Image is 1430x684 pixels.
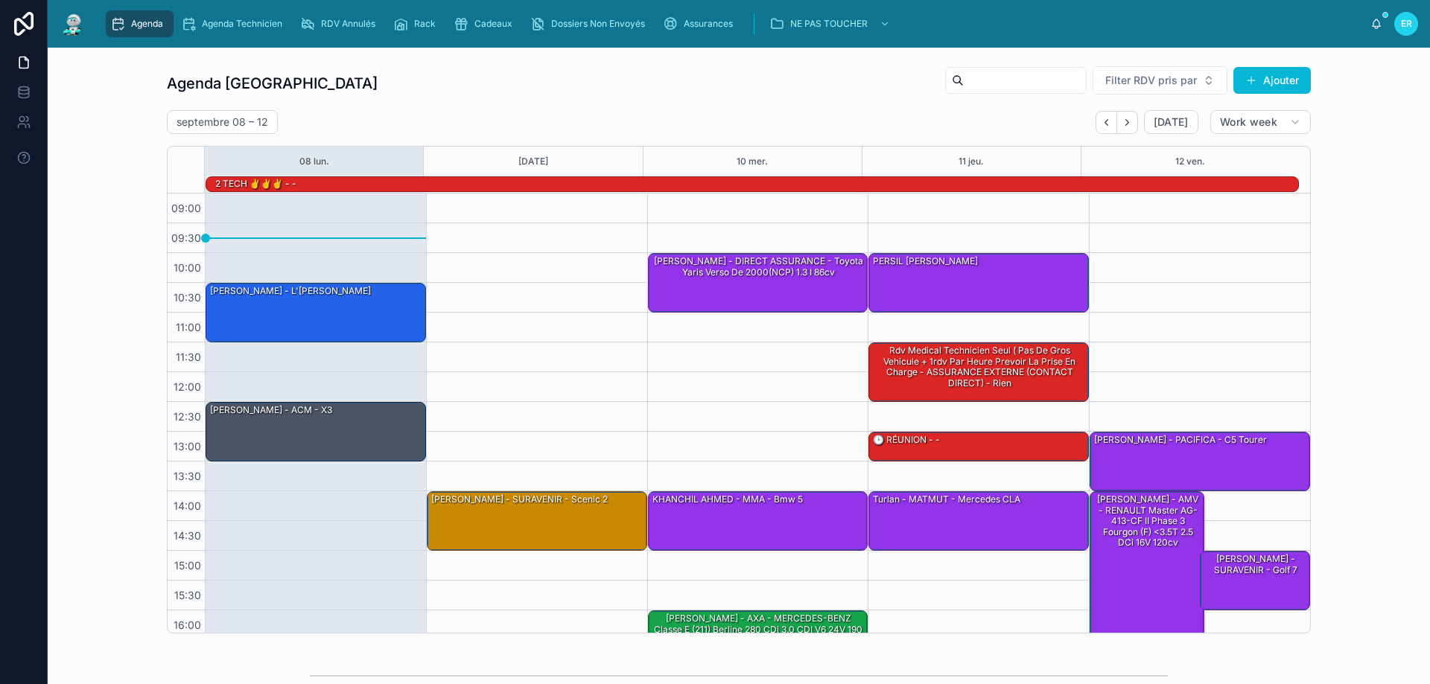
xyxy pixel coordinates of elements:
button: Back [1096,111,1117,134]
div: [PERSON_NAME] - ACM - X3 [209,403,334,417]
div: rdv medical technicien seul ( pas de gros vehicule + 1rdv par heure prevoir la prise en charge - ... [869,343,1088,401]
span: Rack [414,18,436,30]
div: [PERSON_NAME] - L'[PERSON_NAME] [206,284,425,342]
button: 11 jeu. [959,147,984,176]
span: NE PAS TOUCHER [790,18,868,30]
div: [PERSON_NAME] - ACM - X3 [206,403,425,461]
span: 11:00 [172,321,205,333]
div: [PERSON_NAME] - AXA - MERCEDES-BENZ Classe E (211) Berline 280 CDi 3.0 CDI V6 24V 190 cv Boîte auto [649,611,868,669]
span: 12:30 [170,410,205,423]
div: Turlan - MATMUT - Mercedes CLA [871,493,1022,506]
span: 15:30 [171,589,205,601]
button: [DATE] [1144,110,1198,134]
a: Rack [389,10,446,37]
div: [PERSON_NAME] - AMV - RENAULT Master AG-413-CF II Phase 3 Fourgon (F) <3.5T 2.5 dCi 16V 120cv [1090,492,1204,639]
span: 14:30 [170,529,205,542]
span: Assurances [684,18,733,30]
div: [PERSON_NAME] - AMV - RENAULT Master AG-413-CF II Phase 3 Fourgon (F) <3.5T 2.5 dCi 16V 120cv [1093,493,1203,549]
span: 12:00 [170,380,205,393]
span: 16:00 [170,619,205,631]
span: 13:30 [170,470,205,482]
button: Work week [1210,110,1311,134]
div: [PERSON_NAME] - DIRECT ASSURANCE - Toyota Yaris verso de 2000(NCP) 1.3 i 86cv [649,254,868,312]
button: Next [1117,111,1138,134]
div: scrollable content [98,7,1370,40]
span: ER [1401,18,1412,30]
a: Dossiers Non Envoyés [526,10,655,37]
a: Cadeaux [449,10,523,37]
h2: septembre 08 – 12 [177,115,268,130]
div: [PERSON_NAME] - SURAVENIR - Golf 7 [1203,552,1309,577]
div: [PERSON_NAME] - L'[PERSON_NAME] [209,284,372,298]
div: 🕒 RÉUNION - - [869,432,1088,461]
span: 10:00 [170,261,205,274]
span: 10:30 [170,291,205,304]
button: 08 lun. [299,147,329,176]
div: KHANCHIL AHMED - MMA - Bmw 5 [649,492,868,550]
span: 13:00 [170,440,205,453]
span: 14:00 [170,499,205,512]
button: [DATE] [518,147,548,176]
span: [DATE] [1154,115,1189,129]
a: Assurances [658,10,743,37]
div: [PERSON_NAME] - SURAVENIR - Scenic 2 [430,493,609,506]
span: 09:00 [168,202,205,214]
span: 09:30 [168,231,205,244]
div: rdv medical technicien seul ( pas de gros vehicule + 1rdv par heure prevoir la prise en charge - ... [871,344,1087,390]
span: Filter RDV pris par [1105,73,1197,88]
a: Agenda [106,10,174,37]
img: App logo [60,12,86,36]
div: [PERSON_NAME] - DIRECT ASSURANCE - Toyota Yaris verso de 2000(NCP) 1.3 i 86cv [651,255,867,279]
span: 15:00 [171,559,205,572]
button: Select Button [1093,66,1227,95]
span: Work week [1220,115,1277,129]
div: [PERSON_NAME] - SURAVENIR - Golf 7 [1201,552,1309,610]
span: Dossiers Non Envoyés [551,18,645,30]
div: [PERSON_NAME] - SURAVENIR - Scenic 2 [428,492,646,550]
button: Ajouter [1233,67,1311,94]
div: Turlan - MATMUT - Mercedes CLA [869,492,1088,550]
a: Agenda Technicien [177,10,293,37]
span: Agenda [131,18,163,30]
span: Agenda Technicien [202,18,282,30]
div: 🕒 RÉUNION - - [871,433,941,447]
button: 12 ven. [1175,147,1205,176]
div: [PERSON_NAME] - PACIFICA - C5 tourer [1090,432,1309,490]
button: 10 mer. [737,147,768,176]
a: RDV Annulés [296,10,386,37]
span: 11:30 [172,351,205,363]
div: PERSIL [PERSON_NAME] [869,254,1088,312]
div: 2 TECH ✌️✌️✌️ - - [214,177,298,191]
div: [PERSON_NAME] - AXA - MERCEDES-BENZ Classe E (211) Berline 280 CDi 3.0 CDI V6 24V 190 cv Boîte auto [651,612,867,647]
div: KHANCHIL AHMED - MMA - Bmw 5 [651,493,804,506]
div: [PERSON_NAME] - PACIFICA - C5 tourer [1093,433,1268,447]
span: Cadeaux [474,18,512,30]
span: RDV Annulés [321,18,375,30]
h1: Agenda [GEOGRAPHIC_DATA] [167,73,378,94]
div: PERSIL [PERSON_NAME] [871,255,979,268]
a: NE PAS TOUCHER [765,10,897,37]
